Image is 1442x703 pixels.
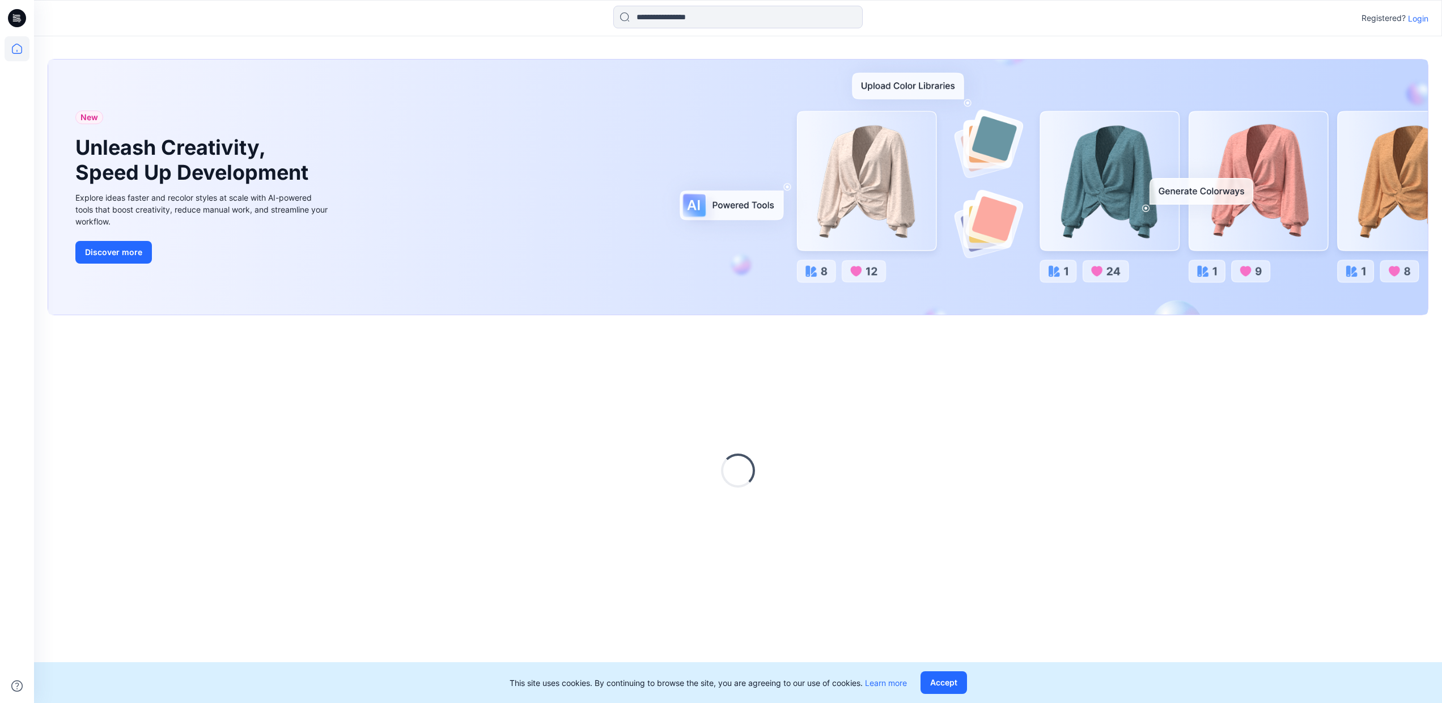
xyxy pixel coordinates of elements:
[1362,11,1406,25] p: Registered?
[75,135,313,184] h1: Unleash Creativity, Speed Up Development
[921,671,967,694] button: Accept
[75,192,330,227] div: Explore ideas faster and recolor styles at scale with AI-powered tools that boost creativity, red...
[1408,12,1428,24] p: Login
[865,678,907,688] a: Learn more
[75,241,152,264] button: Discover more
[510,677,907,689] p: This site uses cookies. By continuing to browse the site, you are agreeing to our use of cookies.
[75,241,330,264] a: Discover more
[80,111,98,124] span: New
